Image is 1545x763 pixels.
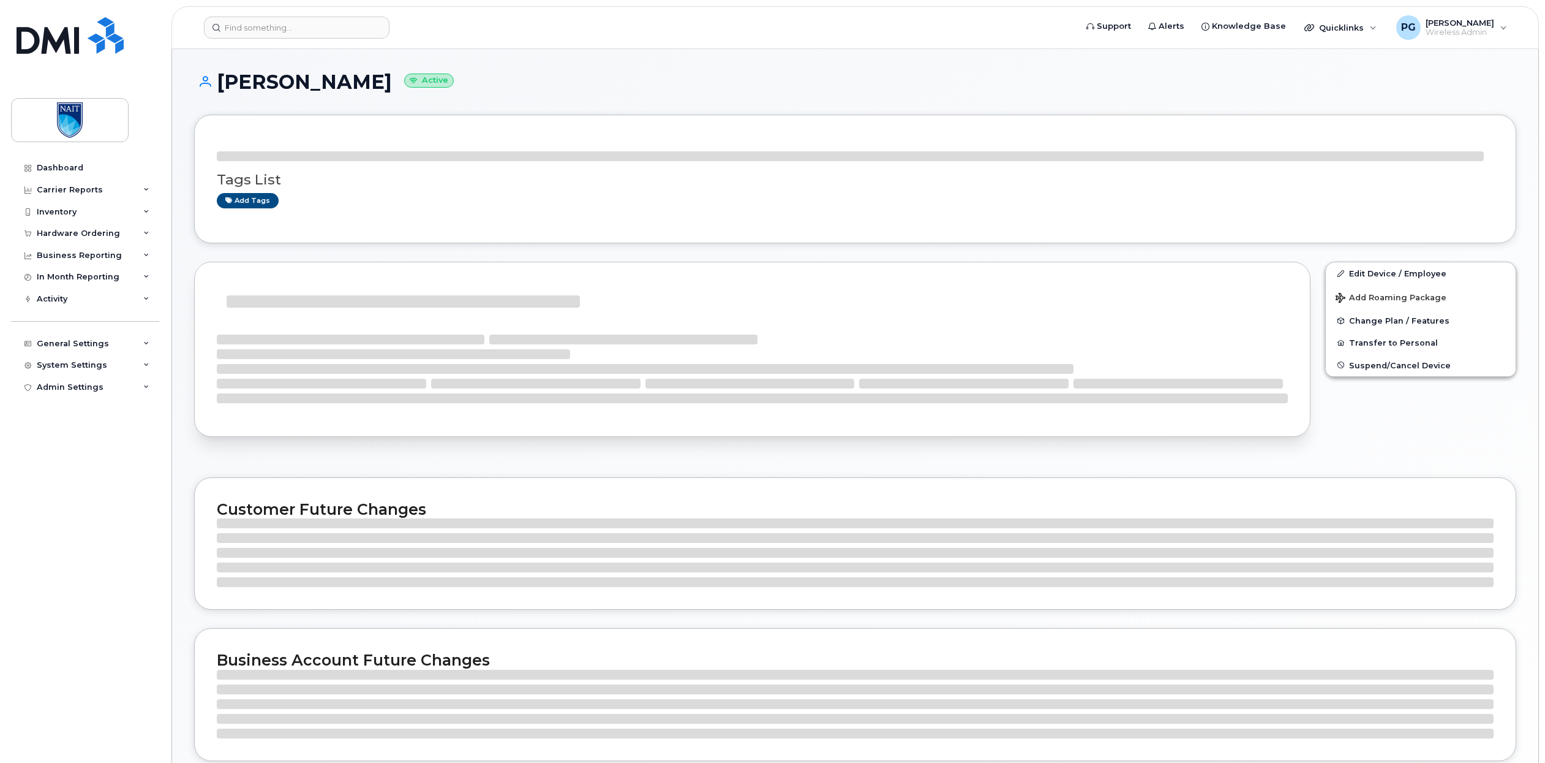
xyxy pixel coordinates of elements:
[1326,262,1516,284] a: Edit Device / Employee
[1349,316,1449,325] span: Change Plan / Features
[194,71,1516,93] h1: [PERSON_NAME]
[1349,360,1451,370] span: Suspend/Cancel Device
[217,651,1494,669] h2: Business Account Future Changes
[217,500,1494,518] h2: Customer Future Changes
[404,74,454,88] small: Active
[1336,293,1446,305] span: Add Roaming Package
[217,193,279,208] a: Add tags
[1326,309,1516,332] button: Change Plan / Features
[1326,284,1516,309] button: Add Roaming Package
[1326,332,1516,354] button: Transfer to Personal
[217,172,1494,188] h3: Tags List
[1326,354,1516,376] button: Suspend/Cancel Device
